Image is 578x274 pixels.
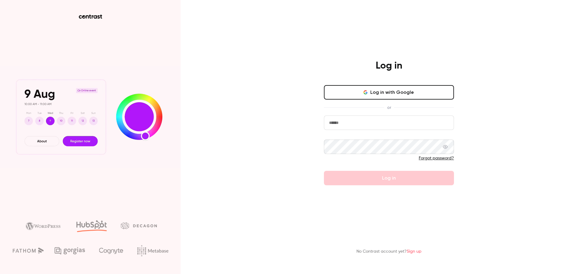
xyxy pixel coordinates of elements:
a: Forgot password? [419,156,454,160]
p: No Contrast account yet? [356,248,421,255]
span: or [384,104,394,111]
a: Sign up [407,249,421,254]
img: decagon [121,222,157,229]
h4: Log in [376,60,402,72]
button: Log in with Google [324,85,454,100]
